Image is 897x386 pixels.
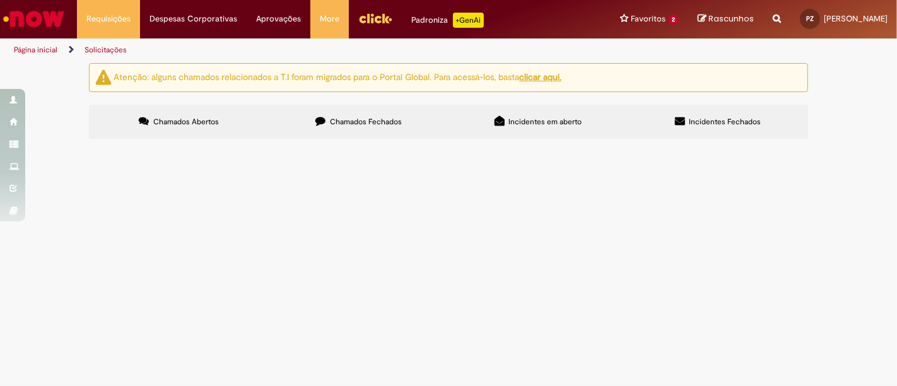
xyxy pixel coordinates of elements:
[806,15,814,23] span: PZ
[824,13,888,24] span: [PERSON_NAME]
[153,117,219,127] span: Chamados Abertos
[149,13,237,25] span: Despesas Corporativas
[668,15,679,25] span: 2
[708,13,754,25] span: Rascunhos
[85,45,127,55] a: Solicitações
[9,38,589,62] ul: Trilhas de página
[411,13,484,28] div: Padroniza
[14,45,57,55] a: Página inicial
[689,117,761,127] span: Incidentes Fechados
[256,13,301,25] span: Aprovações
[1,6,66,32] img: ServiceNow
[519,71,561,83] a: clicar aqui.
[358,9,392,28] img: click_logo_yellow_360x200.png
[453,13,484,28] p: +GenAi
[330,117,402,127] span: Chamados Fechados
[86,13,131,25] span: Requisições
[631,13,665,25] span: Favoritos
[320,13,339,25] span: More
[698,13,754,25] a: Rascunhos
[114,71,561,83] ng-bind-html: Atenção: alguns chamados relacionados a T.I foram migrados para o Portal Global. Para acessá-los,...
[509,117,582,127] span: Incidentes em aberto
